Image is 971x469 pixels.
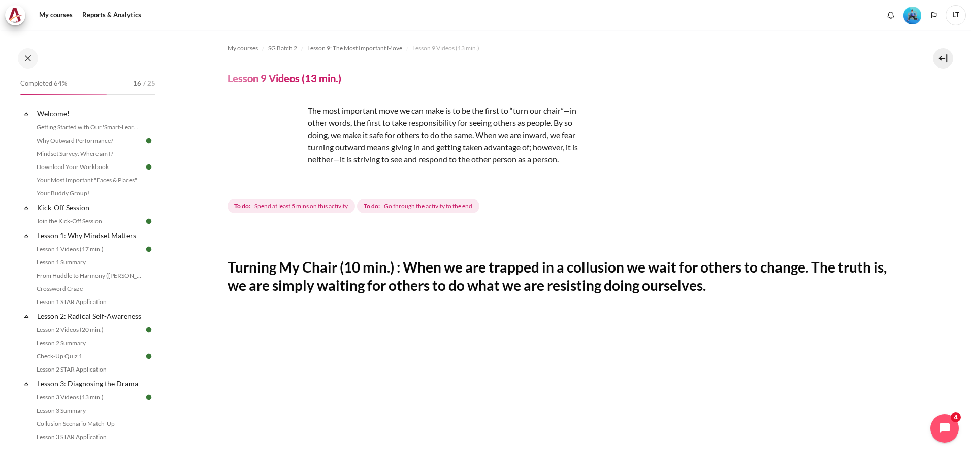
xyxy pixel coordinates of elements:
[144,136,153,145] img: Done
[34,148,144,160] a: Mindset Survey: Where am I?
[36,5,76,25] a: My courses
[883,8,898,23] div: Show notification window with no new notifications
[21,109,31,119] span: Collapse
[946,5,966,25] span: LT
[34,418,144,430] a: Collusion Scenario Match-Up
[34,431,144,443] a: Lesson 3 STAR Application
[903,6,921,24] div: Level #3
[144,217,153,226] img: Done
[34,243,144,255] a: Lesson 1 Videos (17 min.)
[228,197,481,215] div: Completion requirements for Lesson 9 Videos (13 min.)
[144,352,153,361] img: Done
[307,42,402,54] a: Lesson 9: The Most Important Move
[36,228,144,242] a: Lesson 1: Why Mindset Matters
[903,7,921,24] img: Level #3
[34,324,144,336] a: Lesson 2 Videos (20 min.)
[384,202,472,211] span: Go through the activity to the end
[34,296,144,308] a: Lesson 1 STAR Application
[946,5,966,25] a: User menu
[21,230,31,241] span: Collapse
[34,283,144,295] a: Crossword Craze
[144,162,153,172] img: Done
[228,40,899,56] nav: Navigation bar
[144,393,153,402] img: Done
[144,325,153,334] img: Done
[34,350,144,362] a: Check-Up Quiz 1
[21,203,31,213] span: Collapse
[79,5,145,25] a: Reports & Analytics
[36,107,144,120] a: Welcome!
[34,187,144,199] a: Your Buddy Group!
[34,391,144,404] a: Lesson 3 Videos (13 min.)
[34,337,144,349] a: Lesson 2 Summary
[412,42,479,54] a: Lesson 9 Videos (13 min.)
[228,72,341,85] h4: Lesson 9 Videos (13 min.)
[228,258,899,295] h2: Turning My Chair (10 min.) : When we are trapped in a collusion we wait for others to change. The...
[34,215,144,227] a: Join the Kick-Off Session
[364,202,380,211] strong: To do:
[36,200,144,214] a: Kick-Off Session
[20,94,107,95] div: 64%
[34,174,144,186] a: Your Most Important "Faces & Places"
[8,8,22,23] img: Architeck
[899,6,925,24] a: Level #3
[34,363,144,376] a: Lesson 2 STAR Application
[34,121,144,133] a: Getting Started with Our 'Smart-Learning' Platform
[234,202,250,211] strong: To do:
[143,79,155,89] span: / 25
[307,44,402,53] span: Lesson 9: The Most Important Move
[268,42,297,54] a: SG Batch 2
[34,161,144,173] a: Download Your Workbook
[268,44,297,53] span: SG Batch 2
[144,245,153,254] img: Done
[21,311,31,321] span: Collapse
[228,42,258,54] a: My courses
[34,256,144,269] a: Lesson 1 Summary
[36,309,144,323] a: Lesson 2: Radical Self-Awareness
[133,79,141,89] span: 16
[34,135,144,147] a: Why Outward Performance?
[34,270,144,282] a: From Huddle to Harmony ([PERSON_NAME]'s Story)
[21,379,31,389] span: Collapse
[20,79,67,89] span: Completed 64%
[5,5,30,25] a: Architeck Architeck
[36,377,144,390] a: Lesson 3: Diagnosing the Drama
[412,44,479,53] span: Lesson 9 Videos (13 min.)
[228,105,583,165] p: The most important move we can make is to be the first to “turn our chair”—in other words, the fi...
[34,405,144,417] a: Lesson 3 Summary
[228,44,258,53] span: My courses
[254,202,348,211] span: Spend at least 5 mins on this activity
[926,8,942,23] button: Languages
[228,105,304,181] img: sf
